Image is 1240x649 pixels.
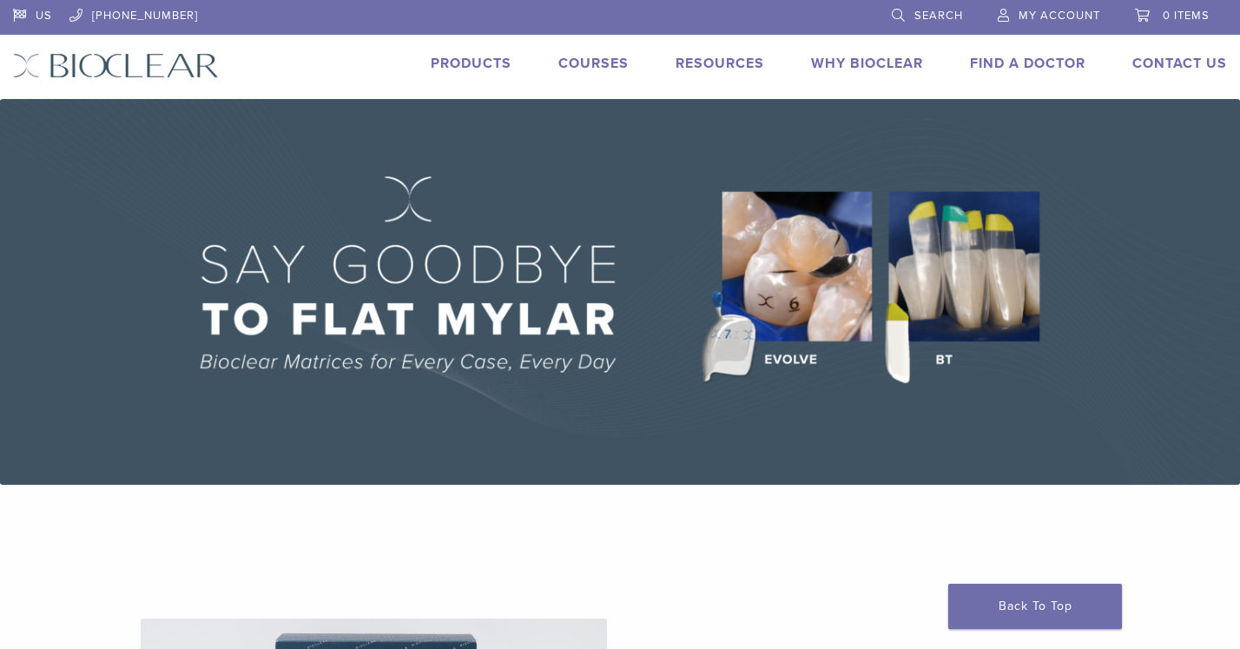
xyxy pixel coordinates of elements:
a: Back To Top [948,584,1122,629]
span: Search [914,9,963,23]
span: 0 items [1163,9,1210,23]
a: Find A Doctor [970,55,1085,72]
a: Resources [676,55,764,72]
span: My Account [1019,9,1100,23]
img: Bioclear [13,53,219,78]
a: Contact Us [1132,55,1227,72]
a: Courses [558,55,629,72]
a: Products [431,55,511,72]
a: Why Bioclear [811,55,923,72]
